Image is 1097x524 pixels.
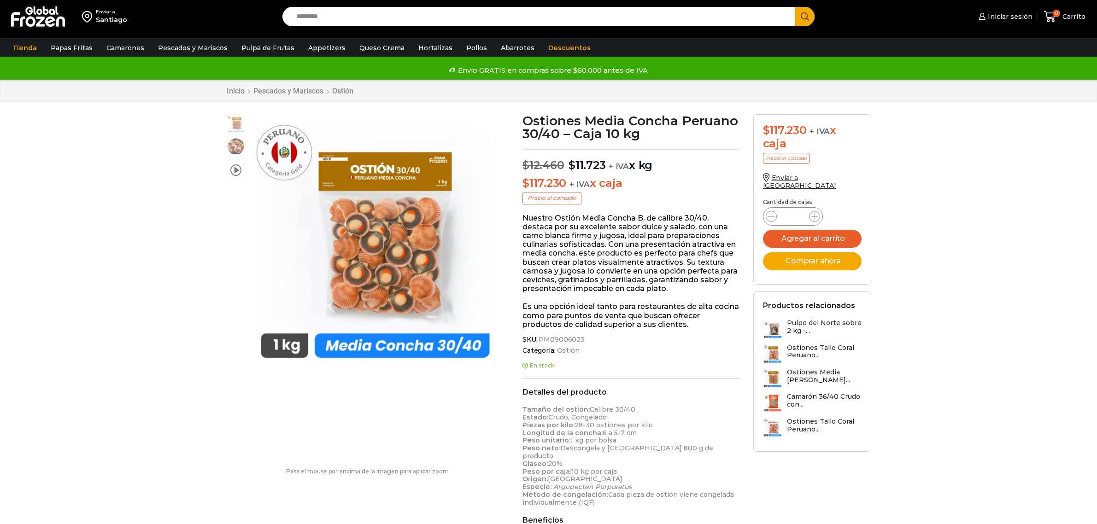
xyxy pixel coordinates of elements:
a: Appetizers [304,39,350,57]
a: Pollos [462,39,492,57]
a: Iniciar sesión [976,7,1032,26]
strong: Piezas por kilo: [522,421,575,429]
strong: Peso unitario: [522,436,570,444]
p: En stock [522,362,739,369]
h1: Ostiones Media Concha Peruano 30/40 – Caja 10 kg [522,114,739,140]
bdi: 12.460 [522,158,564,172]
p: x kg [522,149,739,172]
em: Argopecten Purpuratus [553,483,632,491]
h3: Camarón 36/40 Crudo con... [787,393,862,408]
h2: Productos relacionados [763,301,855,310]
p: Pasa el mouse por encima de la imagen para aplicar zoom [226,468,509,475]
p: Precio al contado [522,192,581,204]
button: Comprar ahora [763,252,862,270]
p: Es una opción ideal tanto para restaurantes de alta cocina como para puntos de venta que buscan o... [522,302,739,329]
p: Cantidad de cajas [763,199,862,205]
h3: Ostiones Tallo Coral Peruano... [787,344,862,360]
strong: Método de congelación: [522,490,608,499]
a: Abarrotes [496,39,539,57]
a: Hortalizas [414,39,457,57]
span: $ [522,158,529,172]
a: Ostiones Media [PERSON_NAME]... [763,368,862,388]
strong: Longitud de la concha: [522,429,603,437]
a: Pulpa de Frutas [237,39,299,57]
button: Agregar al carrito [763,230,862,248]
span: 0 [1053,10,1060,17]
div: x caja [763,124,862,151]
span: PM09006023 [537,336,585,344]
a: Enviar a [GEOGRAPHIC_DATA] [763,174,837,190]
strong: Estado: [522,413,548,421]
a: Ostiones Tallo Coral Peruano... [763,418,862,437]
a: Papas Fritas [46,39,97,57]
img: address-field-icon.svg [82,9,96,24]
bdi: 117.230 [763,123,807,137]
a: Tienda [8,39,41,57]
div: Santiago [96,15,127,24]
a: 0 Carrito [1042,6,1088,28]
span: + IVA [569,180,590,189]
h2: Detalles del producto [522,388,739,396]
nav: Breadcrumb [226,87,354,95]
p: Calibre 30/40 Crudo, Congelado 28-30 ostiones por kilo 6 a 5-7 cm 1 kg por bolsa Descongela y [GE... [522,406,739,506]
span: SKU: [522,336,739,344]
span: $ [763,123,770,137]
p: Precio al contado [763,153,810,164]
strong: Tamaño del ostión: [522,405,590,413]
a: Ostión [332,87,354,95]
span: + IVA [609,162,629,171]
span: $ [569,158,575,172]
div: Enviar a [96,9,127,15]
a: Pescados y Mariscos [153,39,232,57]
a: Inicio [226,87,245,95]
h3: Ostiones Media [PERSON_NAME]... [787,368,862,384]
strong: Origen: [522,475,548,483]
a: Descuentos [544,39,595,57]
bdi: 117.230 [522,176,566,190]
strong: Especie: [522,483,551,491]
a: Camarones [102,39,149,57]
span: Iniciar sesión [986,12,1032,21]
span: media concha 30:40 [227,115,245,133]
a: Pulpo del Norte sobre 2 kg -... [763,319,862,339]
a: Queso Crema [355,39,409,57]
bdi: 11.723 [569,158,605,172]
button: Search button [795,7,815,26]
span: ostiones-con-concha [227,137,245,156]
p: x caja [522,177,739,190]
strong: Peso neto: [522,444,560,452]
input: Product quantity [784,210,802,223]
a: Camarón 36/40 Crudo con... [763,393,862,413]
p: Nuestro Ostión Media Concha B, de calibre 30/40, destaca por su excelente sabor dulce y salado, c... [522,214,739,293]
span: + IVA [810,127,830,136]
span: $ [522,176,529,190]
span: Categoría: [522,347,739,355]
a: Ostión [556,347,580,355]
a: Pescados y Mariscos [253,87,324,95]
strong: Peso por caja: [522,467,571,476]
h3: Pulpo del Norte sobre 2 kg -... [787,319,862,335]
strong: Glaseo: [522,460,548,468]
h3: Ostiones Tallo Coral Peruano... [787,418,862,433]
a: Ostiones Tallo Coral Peruano... [763,344,862,364]
span: Carrito [1060,12,1085,21]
